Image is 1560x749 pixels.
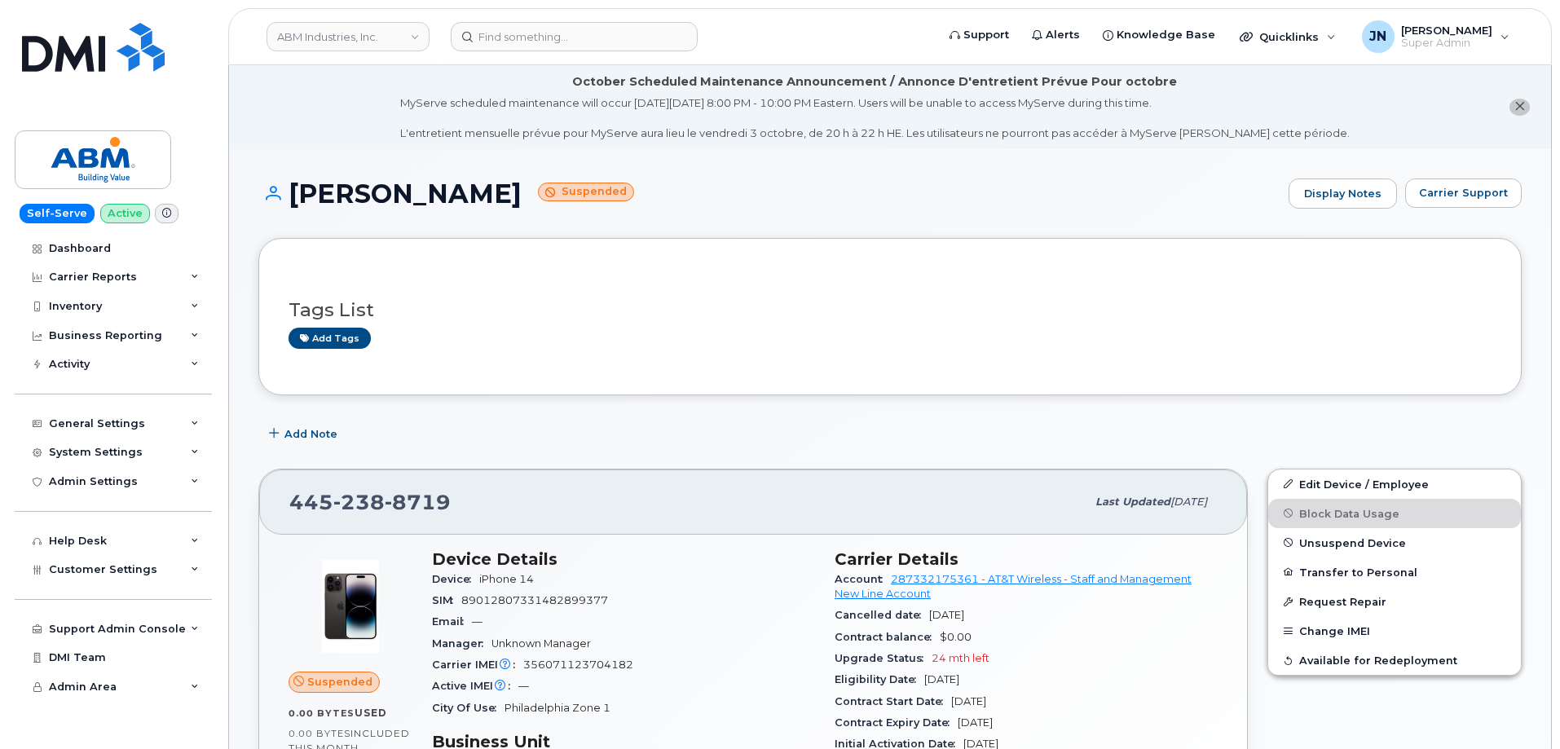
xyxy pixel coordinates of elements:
span: [DATE] [924,673,959,685]
span: Available for Redeployment [1299,654,1457,667]
span: Carrier Support [1419,185,1508,200]
span: Carrier IMEI [432,659,523,671]
a: Add tags [289,328,371,348]
div: October Scheduled Maintenance Announcement / Annonce D'entretient Prévue Pour octobre [572,73,1177,90]
button: Request Repair [1268,587,1521,616]
button: Available for Redeployment [1268,645,1521,675]
span: Contract Expiry Date [835,716,958,729]
span: Contract balance [835,631,940,643]
span: Account [835,573,891,585]
span: Suspended [307,674,372,690]
span: SIM [432,594,461,606]
button: Block Data Usage [1268,499,1521,528]
h3: Device Details [432,549,815,569]
span: [DATE] [929,609,964,621]
button: Transfer to Personal [1268,557,1521,587]
span: 8719 [385,490,451,514]
span: — [518,680,529,692]
span: Last updated [1095,496,1170,508]
span: 238 [333,490,385,514]
span: 0.00 Bytes [289,707,355,719]
span: Cancelled date [835,609,929,621]
span: 445 [289,490,451,514]
span: Add Note [284,426,337,442]
span: [DATE] [951,695,986,707]
span: 24 mth left [932,652,989,664]
div: MyServe scheduled maintenance will occur [DATE][DATE] 8:00 PM - 10:00 PM Eastern. Users will be u... [400,95,1350,141]
span: Upgrade Status [835,652,932,664]
a: Edit Device / Employee [1268,469,1521,499]
small: Suspended [538,183,634,201]
h1: [PERSON_NAME] [258,179,1280,208]
h3: Carrier Details [835,549,1218,569]
span: $0.00 [940,631,972,643]
span: Unsuspend Device [1299,536,1406,549]
button: Add Note [258,420,351,449]
button: close notification [1509,99,1530,116]
span: iPhone 14 [479,573,534,585]
button: Change IMEI [1268,616,1521,645]
span: [DATE] [958,716,993,729]
span: City Of Use [432,702,505,714]
span: Manager [432,637,491,650]
span: used [355,707,387,719]
button: Carrier Support [1405,178,1522,208]
span: — [472,615,483,628]
span: 356071123704182 [523,659,633,671]
a: Display Notes [1289,178,1397,209]
span: Eligibility Date [835,673,924,685]
span: Device [432,573,479,585]
span: Active IMEI [432,680,518,692]
span: Email [432,615,472,628]
span: [DATE] [1170,496,1207,508]
span: Philadelphia Zone 1 [505,702,610,714]
span: 89012807331482899377 [461,594,608,606]
span: Contract Start Date [835,695,951,707]
span: 0.00 Bytes [289,728,350,739]
h3: Tags List [289,300,1492,320]
a: 287332175361 - AT&T Wireless - Staff and Management New Line Account [835,573,1192,600]
img: image20231002-3703462-njx0qo.jpeg [302,557,399,655]
button: Unsuspend Device [1268,528,1521,557]
span: Unknown Manager [491,637,591,650]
